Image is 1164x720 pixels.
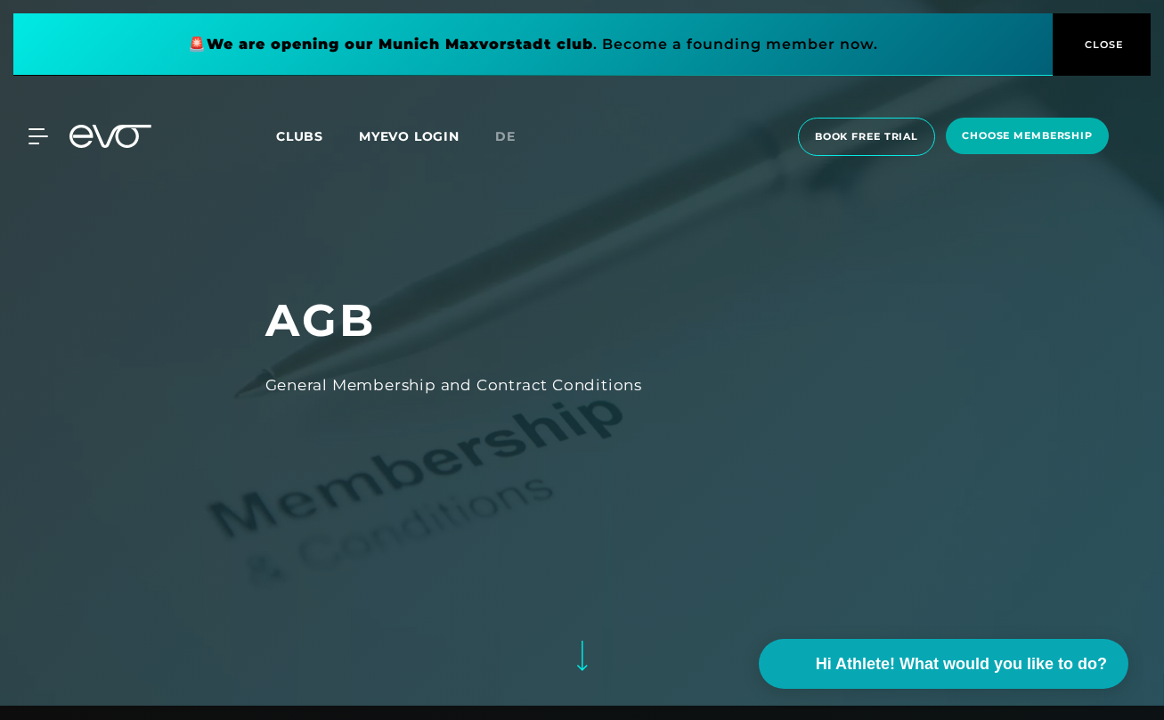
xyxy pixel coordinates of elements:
[359,128,460,144] a: MYEVO LOGIN
[495,127,537,147] a: de
[940,118,1114,156] a: choose membership
[276,127,359,144] a: Clubs
[1080,37,1124,53] span: CLOSE
[276,128,323,144] span: Clubs
[962,128,1093,143] span: choose membership
[265,291,899,349] h1: AGB
[265,371,899,399] div: General Membership and Contract Conditions
[1053,13,1151,76] button: CLOSE
[815,129,918,144] span: book free trial
[793,118,940,156] a: book free trial
[816,652,1107,676] span: Hi Athlete! What would you like to do?
[495,128,516,144] span: de
[759,639,1128,689] button: Hi Athlete! What would you like to do?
